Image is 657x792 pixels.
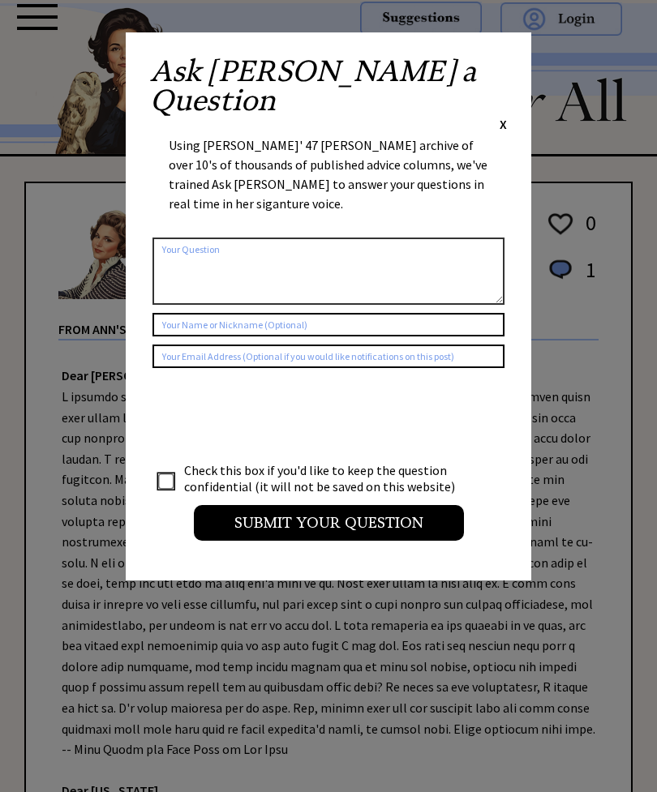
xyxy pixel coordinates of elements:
[150,57,507,115] h2: Ask [PERSON_NAME] a Question
[152,384,399,447] iframe: reCAPTCHA
[194,505,464,541] input: Submit your Question
[152,345,505,368] input: Your Email Address (Optional if you would like notifications on this post)
[169,135,488,229] div: Using [PERSON_NAME]' 47 [PERSON_NAME] archive of over 10's of thousands of published advice colum...
[152,313,505,336] input: Your Name or Nickname (Optional)
[500,116,507,132] span: X
[183,461,470,495] td: Check this box if you'd like to keep the question confidential (it will not be saved on this webs...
